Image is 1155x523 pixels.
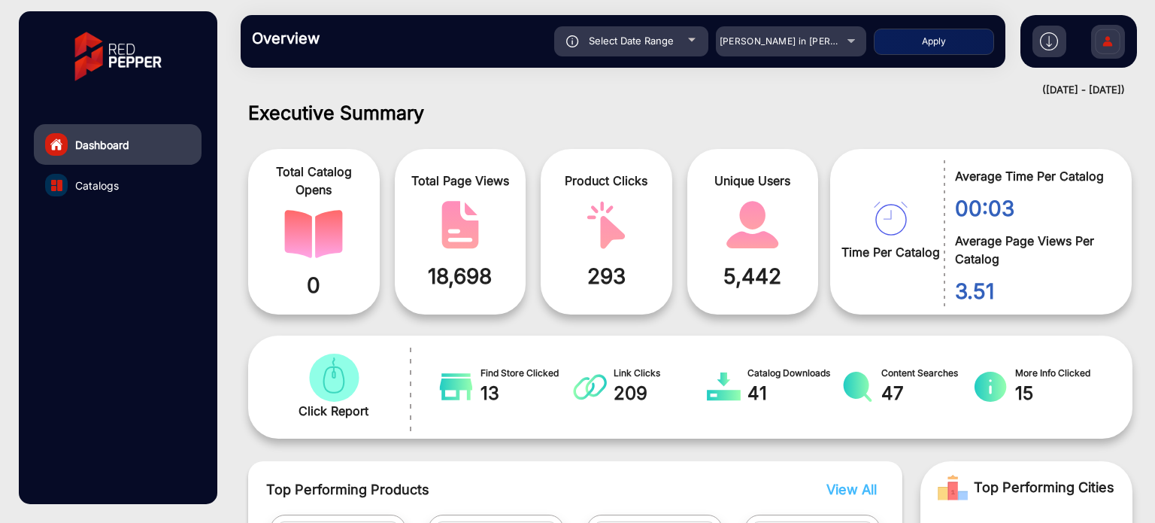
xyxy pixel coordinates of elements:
[874,29,994,55] button: Apply
[480,366,574,380] span: Find Store Clicked
[747,366,841,380] span: Catalog Downloads
[51,180,62,191] img: catalog
[50,138,63,151] img: home
[75,178,119,193] span: Catalogs
[248,102,1132,124] h1: Executive Summary
[577,201,635,249] img: catalog
[64,19,172,94] img: vmg-logo
[259,269,368,301] span: 0
[974,372,1008,402] img: catalog
[955,275,1109,307] span: 3.51
[723,201,782,249] img: catalog
[974,473,1114,503] span: Top Performing Cities
[1015,366,1108,380] span: More Info Clicked
[226,83,1125,98] div: ([DATE] - [DATE])
[720,35,886,47] span: [PERSON_NAME] in [PERSON_NAME]
[955,167,1109,185] span: Average Time Per Catalog
[34,165,202,205] a: Catalogs
[614,366,707,380] span: Link Clicks
[34,124,202,165] a: Dashboard
[1015,380,1108,407] span: 15
[881,380,975,407] span: 47
[252,29,462,47] h3: Overview
[826,482,877,497] span: View All
[841,372,875,402] img: catalog
[305,354,363,402] img: catalog
[955,232,1109,268] span: Average Page Views Per Catalog
[1092,17,1123,70] img: Sign%20Up.svg
[284,210,343,258] img: catalog
[614,380,707,407] span: 209
[881,366,975,380] span: Content Searches
[266,479,735,500] span: Top Performing Products
[259,163,368,199] span: Total Catalog Opens
[431,201,490,249] img: catalog
[552,172,661,190] span: Product Clicks
[823,479,873,500] button: View All
[747,380,841,407] span: 41
[480,380,574,407] span: 13
[589,35,674,47] span: Select Date Range
[406,172,515,190] span: Total Page Views
[573,372,607,402] img: catalog
[75,137,129,153] span: Dashboard
[552,260,661,292] span: 293
[406,260,515,292] span: 18,698
[955,193,1109,224] span: 00:03
[1040,32,1058,50] img: h2download.svg
[439,372,473,402] img: catalog
[699,260,808,292] span: 5,442
[566,35,579,47] img: icon
[699,172,808,190] span: Unique Users
[874,202,908,236] img: catalog
[938,473,968,503] img: Rank image
[707,372,741,402] img: catalog
[299,402,368,420] span: Click Report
